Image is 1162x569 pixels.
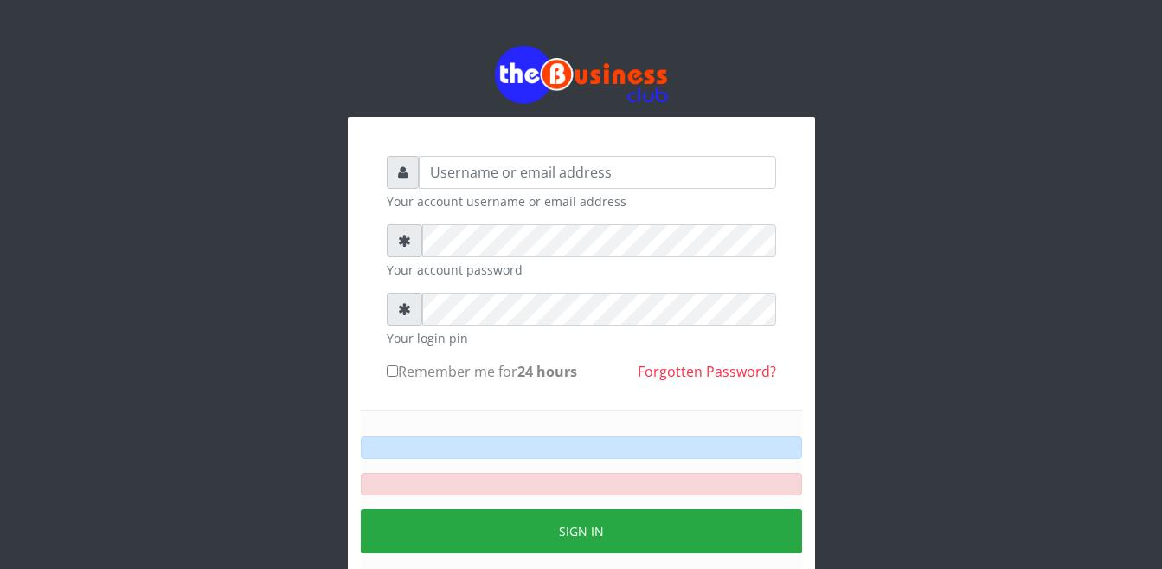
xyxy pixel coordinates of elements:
[361,509,802,553] button: Sign in
[387,361,577,382] label: Remember me for
[387,365,398,377] input: Remember me for24 hours
[387,192,776,210] small: Your account username or email address
[517,362,577,381] b: 24 hours
[387,329,776,347] small: Your login pin
[387,261,776,279] small: Your account password
[638,362,776,381] a: Forgotten Password?
[419,156,776,189] input: Username or email address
